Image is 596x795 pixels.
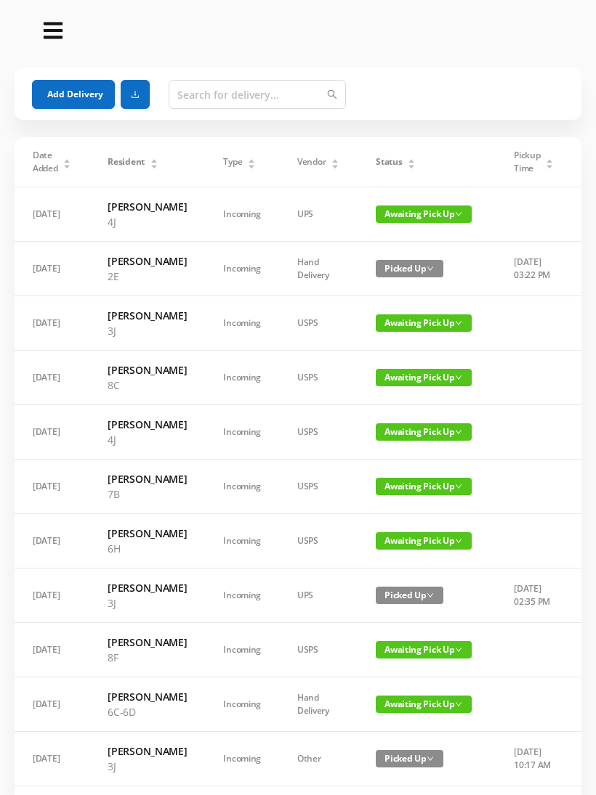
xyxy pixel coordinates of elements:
[376,205,472,223] span: Awaiting Pick Up
[455,319,462,327] i: icon: down
[108,308,187,323] h6: [PERSON_NAME]
[108,580,187,595] h6: [PERSON_NAME]
[15,187,89,242] td: [DATE]
[205,187,279,242] td: Incoming
[15,460,89,514] td: [DATE]
[455,374,462,381] i: icon: down
[15,568,89,623] td: [DATE]
[376,750,443,767] span: Picked Up
[205,405,279,460] td: Incoming
[376,478,472,495] span: Awaiting Pick Up
[108,323,187,338] p: 3J
[279,242,358,296] td: Hand Delivery
[108,155,145,168] span: Resident
[279,351,358,405] td: USPS
[455,701,462,708] i: icon: down
[33,149,58,175] span: Date Added
[248,157,256,161] i: icon: caret-up
[108,704,187,719] p: 6C-6D
[108,689,187,704] h6: [PERSON_NAME]
[205,732,279,786] td: Incoming
[205,242,279,296] td: Incoming
[279,187,358,242] td: UPS
[108,362,187,378] h6: [PERSON_NAME]
[455,211,462,218] i: icon: down
[108,199,187,214] h6: [PERSON_NAME]
[63,163,71,167] i: icon: caret-down
[108,759,187,774] p: 3J
[32,80,115,109] button: Add Delivery
[205,568,279,623] td: Incoming
[248,163,256,167] i: icon: caret-down
[63,157,71,161] i: icon: caret-up
[205,296,279,351] td: Incoming
[327,89,337,99] i: icon: search
[108,471,187,486] h6: [PERSON_NAME]
[205,460,279,514] td: Incoming
[108,526,187,541] h6: [PERSON_NAME]
[15,296,89,351] td: [DATE]
[496,242,572,296] td: [DATE] 03:22 PM
[376,587,443,604] span: Picked Up
[427,755,434,762] i: icon: down
[279,514,358,568] td: USPS
[331,163,339,167] i: icon: caret-down
[205,677,279,732] td: Incoming
[108,541,187,556] p: 6H
[279,568,358,623] td: UPS
[331,157,339,166] div: Sort
[279,296,358,351] td: USPS
[331,157,339,161] i: icon: caret-up
[15,242,89,296] td: [DATE]
[205,351,279,405] td: Incoming
[545,157,554,166] div: Sort
[108,486,187,502] p: 7B
[376,423,472,441] span: Awaiting Pick Up
[279,460,358,514] td: USPS
[514,149,540,175] span: Pickup Time
[247,157,256,166] div: Sort
[108,595,187,611] p: 3J
[279,732,358,786] td: Other
[15,405,89,460] td: [DATE]
[279,677,358,732] td: Hand Delivery
[63,157,71,166] div: Sort
[205,514,279,568] td: Incoming
[108,214,187,229] p: 4J
[408,157,416,161] i: icon: caret-up
[455,646,462,653] i: icon: down
[108,378,187,393] p: 8C
[279,623,358,677] td: USPS
[15,732,89,786] td: [DATE]
[150,163,158,167] i: icon: caret-down
[121,80,150,109] button: icon: download
[376,260,443,277] span: Picked Up
[376,155,402,168] span: Status
[15,677,89,732] td: [DATE]
[223,155,242,168] span: Type
[408,163,416,167] i: icon: caret-down
[427,592,434,599] i: icon: down
[496,732,572,786] td: [DATE] 10:17 AM
[427,265,434,272] i: icon: down
[455,537,462,545] i: icon: down
[108,650,187,665] p: 8F
[108,743,187,759] h6: [PERSON_NAME]
[279,405,358,460] td: USPS
[108,635,187,650] h6: [PERSON_NAME]
[150,157,158,166] div: Sort
[205,623,279,677] td: Incoming
[546,157,554,161] i: icon: caret-up
[496,568,572,623] td: [DATE] 02:35 PM
[15,514,89,568] td: [DATE]
[546,163,554,167] i: icon: caret-down
[15,623,89,677] td: [DATE]
[376,696,472,713] span: Awaiting Pick Up
[15,351,89,405] td: [DATE]
[297,155,326,168] span: Vendor
[376,641,472,659] span: Awaiting Pick Up
[407,157,416,166] div: Sort
[150,157,158,161] i: icon: caret-up
[455,428,462,436] i: icon: down
[376,369,472,386] span: Awaiting Pick Up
